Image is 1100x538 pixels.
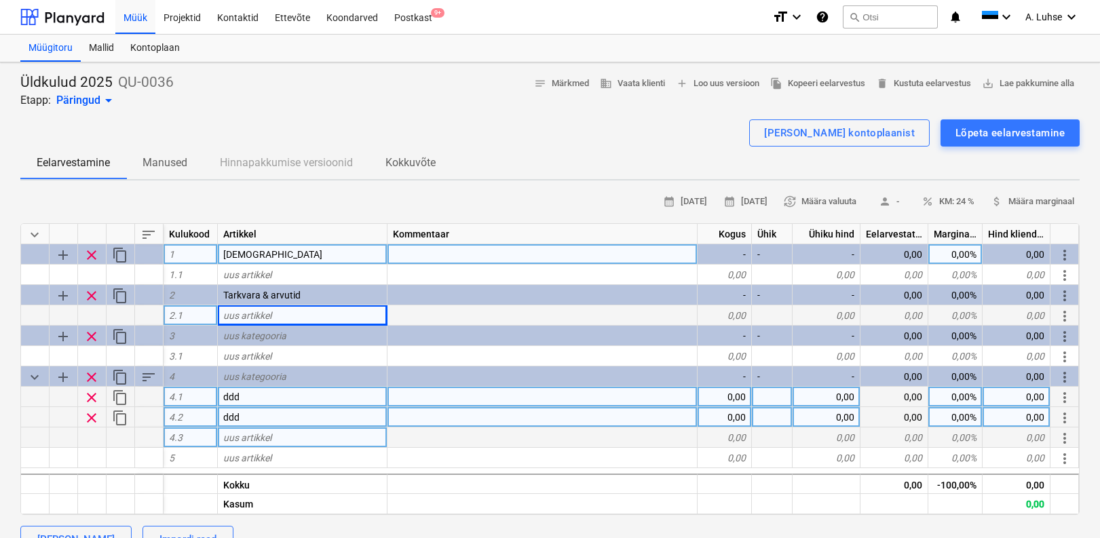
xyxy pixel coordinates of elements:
div: 0,00 [860,285,928,305]
div: 0,00 [860,244,928,265]
span: Dubleeri kategooriat [112,247,128,263]
span: person [879,195,891,208]
button: Kopeeri eelarvestus [765,73,871,94]
span: 9+ [431,8,444,18]
div: 0,00 [860,407,928,427]
div: 0,00 [793,387,860,407]
div: 0,00% [928,366,983,387]
button: [DATE] [658,191,713,212]
div: 0,00 [860,326,928,346]
div: 0,00 [860,474,928,494]
button: KM: 24 % [916,191,980,212]
div: - [793,244,860,265]
span: Rohkem toiminguid [1057,450,1073,467]
span: Sorteeri read tabelis [140,227,157,243]
span: Vaata klienti [600,76,665,92]
button: [DATE] [718,191,773,212]
div: 0,00 [860,448,928,468]
button: Määra marginaal [985,191,1080,212]
span: Rohkem toiminguid [1057,430,1073,446]
div: 0,00 [860,346,928,366]
div: 0,00 [983,427,1050,448]
div: 0,00 [983,387,1050,407]
span: Tarkvara & arvutid [223,290,301,301]
div: - [752,366,793,387]
div: - [752,244,793,265]
span: uus artikkel [223,432,271,443]
div: 0,00 [698,407,752,427]
div: - [793,326,860,346]
span: ddd [223,412,240,423]
p: Üldkulud 2025 [20,73,113,92]
div: 0,00 [860,366,928,387]
div: [PERSON_NAME] kontoplaanist [764,124,915,142]
span: Kopeeri eelarvestus [770,76,865,92]
div: 0,00% [928,265,983,285]
span: Määra valuuta [784,194,856,210]
div: Kontoplaan [122,35,188,62]
span: Eemalda rida [83,410,100,426]
a: Mallid [81,35,122,62]
div: Päringud [56,92,117,109]
span: Dubleeri kategooriat [112,288,128,304]
span: Rohkem toiminguid [1057,328,1073,345]
span: uus artikkel [223,269,271,280]
span: percent [922,195,934,208]
span: Ahenda kõik kategooriad [26,227,43,243]
span: Ahenda kategooria [26,369,43,385]
div: 0,00 [698,387,752,407]
span: Rohkem toiminguid [1057,267,1073,284]
span: uus kategooria [223,371,286,382]
button: Kustuta eelarvestus [871,73,976,94]
div: Eelarvestatud maksumus [860,224,928,244]
span: Rohkem toiminguid [1057,369,1073,385]
span: Eemalda rida [83,369,100,385]
div: Artikkel [218,224,387,244]
span: Dubleeri kategooriat [112,369,128,385]
span: [DATE] [723,194,767,210]
span: Eemalda rida [83,288,100,304]
div: - [698,285,752,305]
span: Rohkem toiminguid [1057,389,1073,406]
span: Dubleeri kategooriat [112,328,128,345]
div: Kokku [218,474,387,494]
div: 0,00 [983,326,1050,346]
span: Rohkem toiminguid [1057,308,1073,324]
div: - [793,285,860,305]
span: arrow_drop_down [100,92,117,109]
div: 0,00 [983,366,1050,387]
div: 0,00% [928,305,983,326]
span: attach_money [991,195,1003,208]
div: Kogus [698,224,752,244]
div: 0,00 [698,265,752,285]
span: Lisa reale alamkategooria [55,369,71,385]
span: Rohkem toiminguid [1057,349,1073,365]
span: Lisa reale alamkategooria [55,247,71,263]
div: 0,00 [983,244,1050,265]
div: 0,00% [928,285,983,305]
span: Dubleeri rida [112,389,128,406]
div: 0,00 [698,427,752,448]
div: 0,00 [698,305,752,326]
span: Lisa reale alamkategooria [55,288,71,304]
span: Eemalda rida [83,389,100,406]
span: uus artikkel [223,351,271,362]
span: Määra marginaal [991,194,1074,210]
span: notes [534,77,546,90]
span: calendar_month [663,195,675,208]
div: Lõpeta eelarvestamine [955,124,1065,142]
div: 0,00 [860,265,928,285]
span: Lisa reale alamkategooria [55,328,71,345]
a: Müügitoru [20,35,81,62]
div: 0,00% [928,346,983,366]
div: 0,00 [698,346,752,366]
div: 0,00 [983,285,1050,305]
span: add [676,77,688,90]
span: 2 [169,290,174,301]
div: Hind kliendile [983,224,1050,244]
div: Vestlusvidin [1032,473,1100,538]
div: 0,00 [793,448,860,468]
span: Raamatupidamine [223,249,322,260]
span: Kustuta eelarvestus [876,76,971,92]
